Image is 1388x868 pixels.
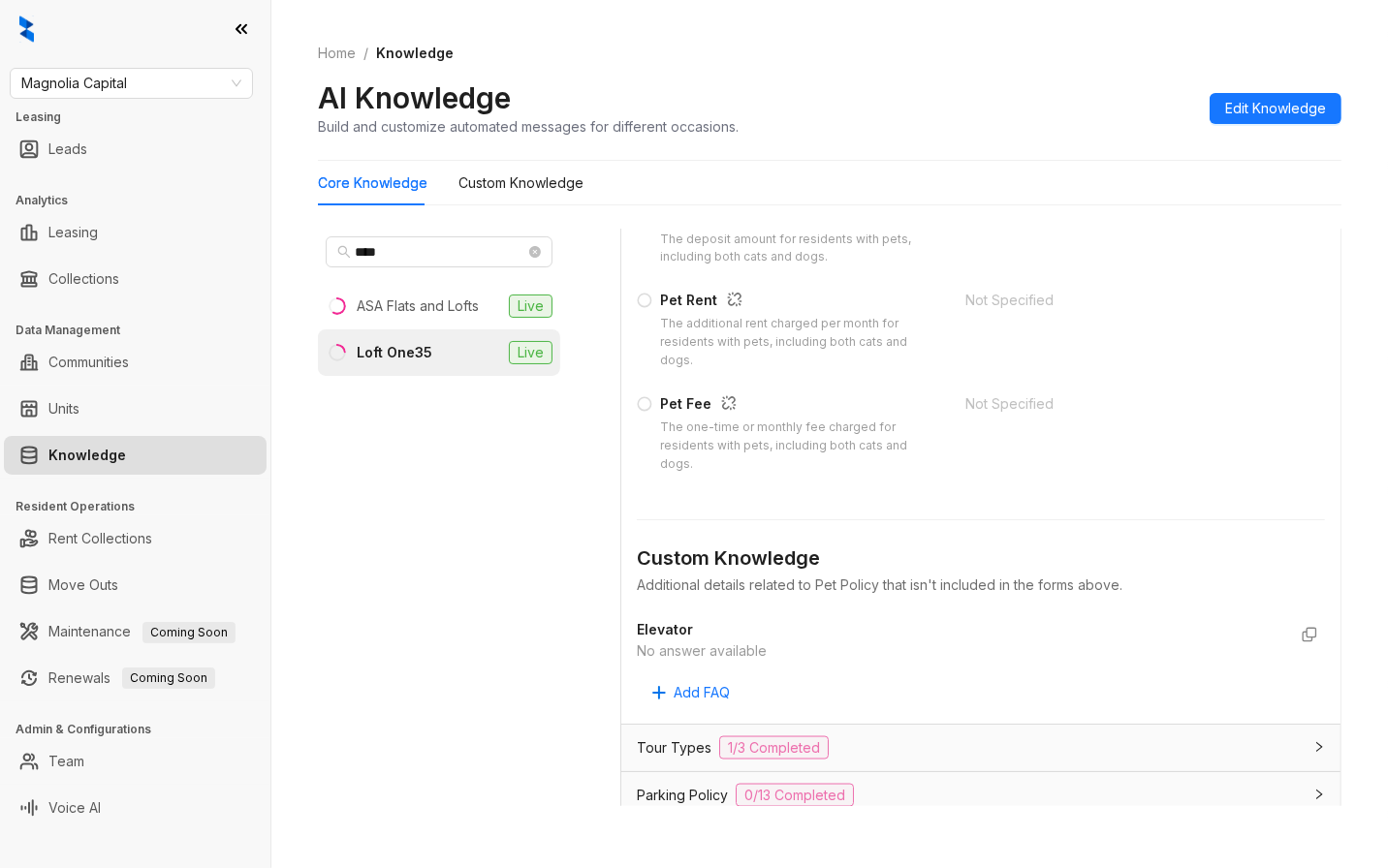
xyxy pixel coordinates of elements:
[19,15,34,43] img: logo
[4,566,267,604] li: Move Outs
[660,290,942,315] div: Pet Rent
[637,677,745,708] button: Add FAQ
[965,393,1271,415] div: Not Specified
[637,621,693,637] strong: Elevator
[337,245,351,259] span: search
[660,418,942,474] div: The one-time or monthly fee charged for residents with pets, including both cats and dogs.
[509,341,552,364] span: Live
[48,130,87,169] a: Leads
[16,192,270,209] h3: Analytics
[1313,789,1325,800] span: collapsed
[4,130,267,169] li: Leads
[529,246,541,258] span: close-circle
[4,742,267,781] li: Team
[4,213,267,252] li: Leasing
[314,43,360,64] a: Home
[48,213,98,252] a: Leasing
[122,667,215,689] span: Coming Soon
[4,519,267,558] li: Rent Collections
[16,498,270,515] h3: Resident Operations
[621,725,1341,771] div: Tour Types1/3 Completed
[357,342,432,363] div: Loft One35
[637,785,728,806] span: Parking Policy
[142,622,236,643] span: Coming Soon
[4,789,267,827] li: Voice AI
[736,784,854,807] span: 0/13 Completed
[318,116,739,137] div: Build and customize automated messages for different occasions.
[719,736,829,759] span: 1/3 Completed
[1313,741,1325,753] span: collapsed
[16,721,270,738] h3: Admin & Configurations
[660,231,942,267] div: The deposit amount for residents with pets, including both cats and dogs.
[48,389,79,428] a: Units
[48,260,119,298] a: Collections
[21,69,241,98] span: Magnolia Capital
[4,343,267,382] li: Communities
[4,389,267,428] li: Units
[48,659,215,697] a: RenewalsComing Soon
[660,393,942,418] div: Pet Fee
[1210,93,1341,124] button: Edit Knowledge
[621,772,1341,819] div: Parking Policy0/13 Completed
[48,436,126,475] a: Knowledge
[48,789,101,827] a: Voice AI
[458,172,584,194] div: Custom Knowledge
[48,742,84,781] a: Team
[1225,98,1326,119] span: Edit Knowledge
[4,436,267,475] li: Knowledge
[4,659,267,697] li: Renewals
[965,290,1271,311] div: Not Specified
[48,343,129,382] a: Communities
[48,519,152,558] a: Rent Collections
[16,108,270,126] h3: Leasing
[637,640,1286,662] div: No answer available
[318,79,511,116] h2: AI Knowledge
[509,294,552,318] span: Live
[637,574,1325,596] div: Additional details related to Pet Policy that isn't included in the forms above.
[674,682,730,703] span: Add FAQ
[660,315,942,370] div: The additional rent charged per month for residents with pets, including both cats and dogs.
[16,322,270,339] h3: Data Management
[318,172,427,194] div: Core Knowledge
[4,612,267,651] li: Maintenance
[637,737,711,759] span: Tour Types
[637,543,1325,573] div: Custom Knowledge
[357,295,479,317] div: ASA Flats and Lofts
[4,260,267,298] li: Collections
[48,566,118,604] a: Move Outs
[376,45,454,61] span: Knowledge
[363,43,368,64] li: /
